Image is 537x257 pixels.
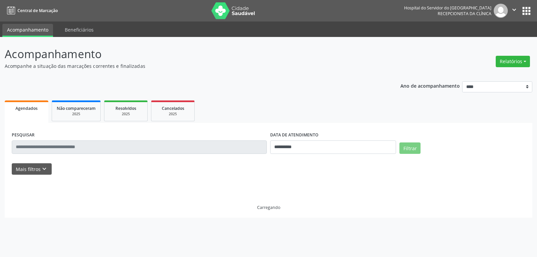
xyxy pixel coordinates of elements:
[162,105,184,111] span: Cancelados
[521,5,532,17] button: apps
[15,105,38,111] span: Agendados
[399,142,421,154] button: Filtrar
[2,24,53,37] a: Acompanhamento
[5,46,374,62] p: Acompanhamento
[5,5,58,16] a: Central de Marcação
[510,6,518,13] i: 
[257,205,280,210] div: Carregando
[438,11,491,16] span: Recepcionista da clínica
[41,165,48,173] i: keyboard_arrow_down
[60,24,98,36] a: Beneficiários
[17,8,58,13] span: Central de Marcação
[12,163,52,175] button: Mais filtroskeyboard_arrow_down
[494,4,508,18] img: img
[156,112,190,117] div: 2025
[5,62,374,70] p: Acompanhe a situação das marcações correntes e finalizadas
[109,112,143,117] div: 2025
[270,130,319,140] label: DATA DE ATENDIMENTO
[12,130,35,140] label: PESQUISAR
[57,105,96,111] span: Não compareceram
[115,105,136,111] span: Resolvidos
[496,56,530,67] button: Relatórios
[400,81,460,90] p: Ano de acompanhamento
[508,4,521,18] button: 
[404,5,491,11] div: Hospital do Servidor do [GEOGRAPHIC_DATA]
[57,112,96,117] div: 2025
